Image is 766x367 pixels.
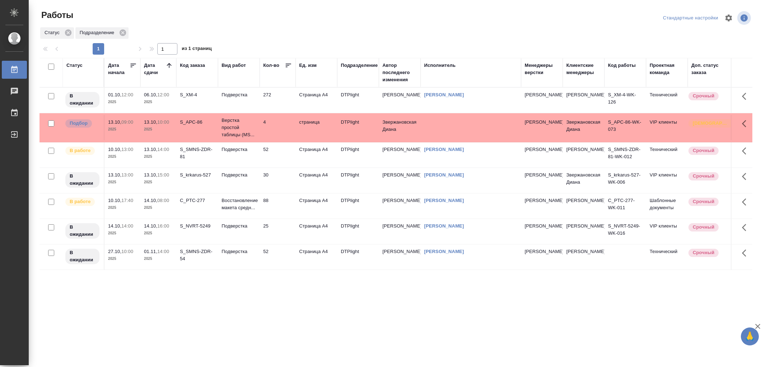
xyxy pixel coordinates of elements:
span: Работы [40,9,73,21]
td: Шаблонные документы [646,193,688,219]
a: [PERSON_NAME] [424,223,464,229]
div: Проектная команда [650,62,684,76]
td: Страница А4 [296,219,337,244]
p: 2025 [108,255,137,262]
p: 2025 [144,179,173,186]
div: S_SMNS-ZDR-81 [180,146,214,160]
p: 06.10, [144,92,157,97]
td: [PERSON_NAME] [563,142,604,168]
div: Менеджеры верстки [525,62,559,76]
p: 12:00 [121,92,133,97]
p: 14:00 [157,147,169,152]
p: 2025 [108,230,137,237]
p: В работе [70,198,90,205]
td: S_krkarus-527-WK-006 [604,168,646,193]
td: [PERSON_NAME] [563,88,604,113]
p: В ожидании [70,249,95,263]
td: 52 [260,142,296,168]
p: Статус [45,29,62,36]
p: 09:00 [121,119,133,125]
div: Исполнитель назначен, приступать к работе пока рано [65,248,100,265]
div: Подразделение [341,62,378,69]
td: VIP клиенты [646,168,688,193]
span: Посмотреть информацию [737,11,752,25]
p: 2025 [108,179,137,186]
td: 30 [260,168,296,193]
p: 16:00 [157,223,169,229]
div: Исполнитель назначен, приступать к работе пока рано [65,223,100,239]
button: 🙏 [741,327,759,345]
td: [PERSON_NAME] [379,193,421,219]
p: [DEMOGRAPHIC_DATA] [693,120,729,127]
td: Страница А4 [296,142,337,168]
p: 14.10, [144,198,157,203]
p: Подверстка [222,248,256,255]
p: 2025 [108,126,137,133]
div: Код работы [608,62,636,69]
div: Исполнитель выполняет работу [65,146,100,156]
div: Статус [40,27,74,39]
td: [PERSON_NAME] [563,219,604,244]
td: VIP клиенты [646,219,688,244]
p: Срочный [693,198,714,205]
p: 14:00 [157,249,169,254]
td: C_PTC-277-WK-011 [604,193,646,219]
div: S_APC-86 [180,119,214,126]
a: [PERSON_NAME] [424,172,464,178]
div: Подразделение [75,27,129,39]
a: [PERSON_NAME] [424,92,464,97]
p: 10.10, [108,198,121,203]
td: Технический [646,244,688,270]
div: Исполнитель назначен, приступать к работе пока рано [65,171,100,188]
p: 2025 [108,204,137,211]
td: 272 [260,88,296,113]
td: Звержановская Диана [563,168,604,193]
p: Восстановление макета средн... [222,197,256,211]
td: Страница А4 [296,168,337,193]
td: S_XM-4-WK-126 [604,88,646,113]
p: 10.10, [108,147,121,152]
button: Здесь прячутся важные кнопки [738,219,755,236]
div: Ед. изм [299,62,317,69]
p: [PERSON_NAME] [525,146,559,153]
p: Верстка простой таблицы (MS... [222,117,256,138]
td: DTPlight [337,142,379,168]
td: [PERSON_NAME] [563,244,604,270]
p: 13:00 [121,147,133,152]
div: split button [661,13,720,24]
td: Технический [646,142,688,168]
p: 14.10, [108,223,121,229]
p: [PERSON_NAME] [525,248,559,255]
p: 27.10, [108,249,121,254]
div: S_XM-4 [180,91,214,98]
button: Здесь прячутся важные кнопки [738,142,755,160]
p: 2025 [144,255,173,262]
p: 12:00 [157,92,169,97]
td: Страница А4 [296,244,337,270]
p: [PERSON_NAME] [525,197,559,204]
span: Настроить таблицу [720,9,737,27]
p: [PERSON_NAME] [525,223,559,230]
p: Срочный [693,92,714,100]
p: 13.10, [108,119,121,125]
button: Здесь прячутся важные кнопки [738,115,755,132]
td: [PERSON_NAME] [563,193,604,219]
button: Здесь прячутся важные кнопки [738,168,755,185]
p: 2025 [144,126,173,133]
button: Здесь прячутся важные кнопки [738,244,755,262]
td: Страница А4 [296,88,337,113]
td: Страница А4 [296,193,337,219]
div: Код заказа [180,62,205,69]
td: Звержановская Диана [563,115,604,140]
p: 2025 [108,153,137,160]
p: В ожидании [70,173,95,187]
div: Клиентские менеджеры [566,62,601,76]
p: 13:00 [121,172,133,178]
td: страница [296,115,337,140]
a: [PERSON_NAME] [424,147,464,152]
td: [PERSON_NAME] [379,244,421,270]
p: Подверстка [222,223,256,230]
p: 13.10, [144,172,157,178]
p: [PERSON_NAME] [525,119,559,126]
p: 14.10, [144,223,157,229]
